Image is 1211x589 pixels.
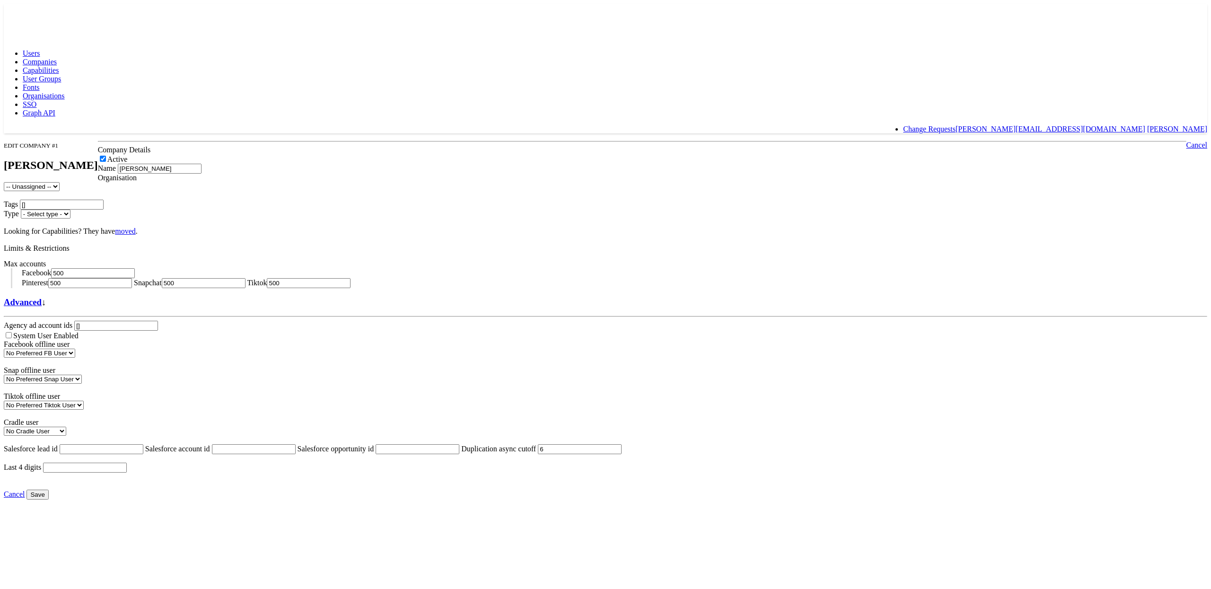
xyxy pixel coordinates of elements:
[4,332,79,340] label: System User Enabled
[4,321,72,329] label: Agency ad account ids
[98,155,128,163] label: Active
[4,297,1207,308] h3: ↓
[4,154,1207,500] div: Looking for Capabilities? They have .
[4,445,58,453] label: Salesforce lead id
[21,210,70,219] select: Choose from either Internal (staff) or External (client)
[4,200,18,208] label: Tags
[4,366,55,374] label: Snap offline user
[98,164,116,172] label: Name
[461,445,536,453] label: Duplication async cutoff
[956,125,1145,133] a: [PERSON_NAME][EMAIL_ADDRESS][DOMAIN_NAME]
[4,260,46,268] label: Max accounts
[23,58,57,66] a: Companies
[4,490,25,498] a: Cancel
[23,75,61,83] a: User Groups
[22,279,48,287] label: Pinterest
[134,279,162,287] label: Snapchat
[298,445,374,453] label: Salesforce opportunity id
[23,49,40,57] a: Users
[26,490,48,500] input: Save
[247,279,267,287] label: Tiktok
[23,92,65,100] a: Organisations
[4,340,70,348] label: Facebook offline user
[4,146,1207,154] div: Company Details
[145,445,210,453] label: Salesforce account id
[4,392,60,400] label: Tiktok offline user
[4,210,19,218] label: Type
[4,142,58,149] small: EDIT COMPANY #1
[4,463,41,471] label: Last 4 digits
[1186,141,1207,149] a: Cancel
[98,174,137,182] label: Organisation
[4,297,42,307] a: Advanced
[1147,125,1207,133] a: [PERSON_NAME]
[903,125,956,133] a: Change Requests
[4,244,1207,253] div: Limits & Restrictions
[23,100,36,108] a: SSO
[4,418,38,426] label: Cradle user
[100,156,106,162] input: Active
[6,332,12,338] input: System User Enabled
[22,269,51,277] label: Facebook
[4,159,98,172] h2: [PERSON_NAME]
[23,66,59,74] a: Capabilities
[115,227,136,235] a: moved
[23,109,55,117] a: Graph API
[23,83,40,91] a: Fonts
